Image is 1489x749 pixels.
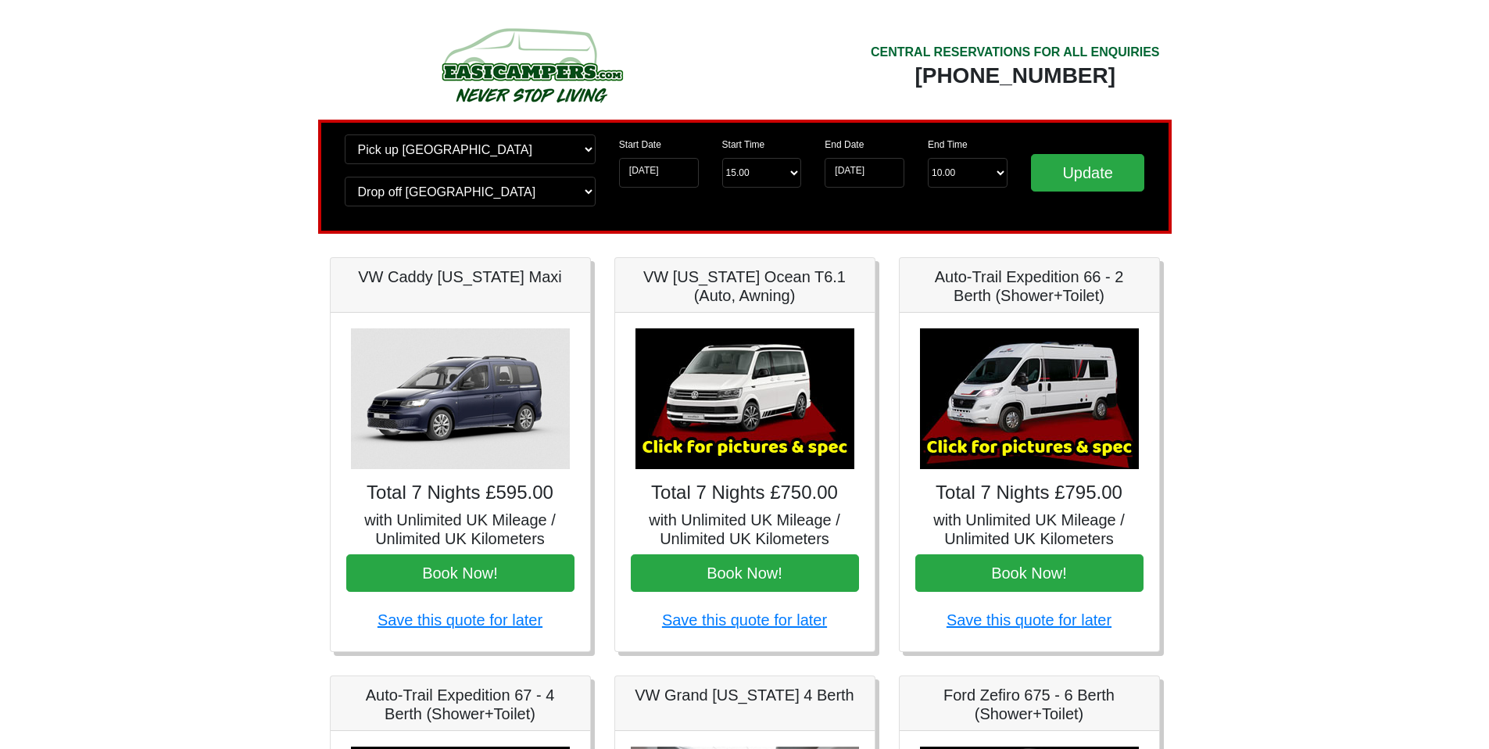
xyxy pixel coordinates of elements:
[383,22,680,108] img: campers-checkout-logo.png
[915,686,1144,723] h5: Ford Zefiro 675 - 6 Berth (Shower+Toilet)
[619,138,661,152] label: Start Date
[722,138,765,152] label: Start Time
[915,511,1144,548] h5: with Unlimited UK Mileage / Unlimited UK Kilometers
[631,686,859,704] h5: VW Grand [US_STATE] 4 Berth
[631,482,859,504] h4: Total 7 Nights £750.00
[947,611,1111,629] a: Save this quote for later
[928,138,968,152] label: End Time
[915,482,1144,504] h4: Total 7 Nights £795.00
[346,511,574,548] h5: with Unlimited UK Mileage / Unlimited UK Kilometers
[871,62,1160,90] div: [PHONE_NUMBER]
[631,554,859,592] button: Book Now!
[915,267,1144,305] h5: Auto-Trail Expedition 66 - 2 Berth (Shower+Toilet)
[631,267,859,305] h5: VW [US_STATE] Ocean T6.1 (Auto, Awning)
[1031,154,1145,192] input: Update
[631,511,859,548] h5: with Unlimited UK Mileage / Unlimited UK Kilometers
[915,554,1144,592] button: Book Now!
[825,158,904,188] input: Return Date
[871,43,1160,62] div: CENTRAL RESERVATIONS FOR ALL ENQUIRIES
[920,328,1139,469] img: Auto-Trail Expedition 66 - 2 Berth (Shower+Toilet)
[351,328,570,469] img: VW Caddy California Maxi
[346,482,574,504] h4: Total 7 Nights £595.00
[662,611,827,629] a: Save this quote for later
[346,554,574,592] button: Book Now!
[378,611,542,629] a: Save this quote for later
[619,158,699,188] input: Start Date
[346,686,574,723] h5: Auto-Trail Expedition 67 - 4 Berth (Shower+Toilet)
[825,138,864,152] label: End Date
[346,267,574,286] h5: VW Caddy [US_STATE] Maxi
[635,328,854,469] img: VW California Ocean T6.1 (Auto, Awning)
